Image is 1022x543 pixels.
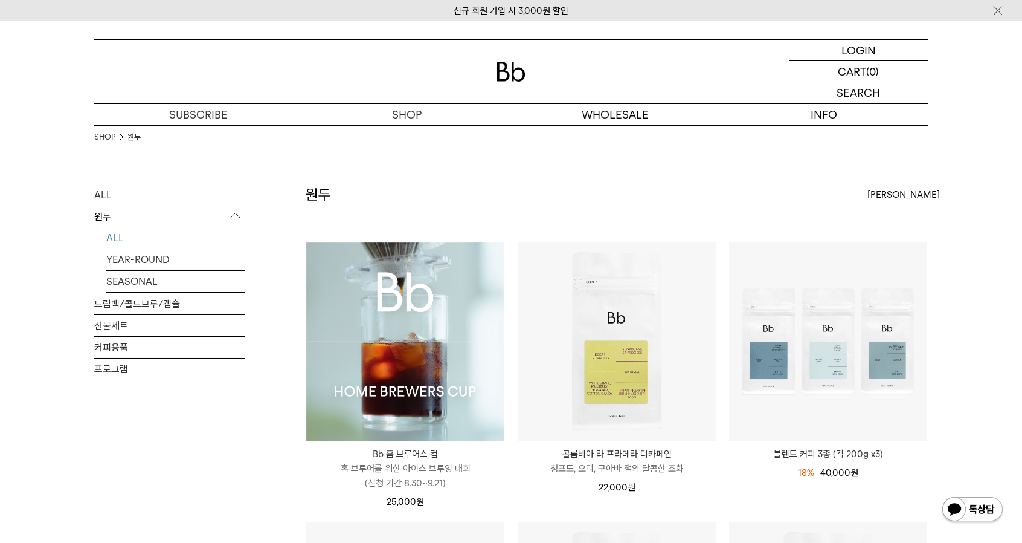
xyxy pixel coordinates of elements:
a: YEAR-ROUND [106,249,245,270]
a: SEASONAL [106,271,245,292]
img: 콜롬비아 라 프라데라 디카페인 [518,242,716,441]
a: ALL [106,227,245,249]
a: 드립백/콜드브루/캡슐 [94,293,245,314]
p: INFO [719,104,928,125]
a: 프로그램 [94,359,245,380]
span: 원 [416,496,424,507]
span: 25,000 [387,496,424,507]
span: 40,000 [820,467,858,478]
a: 신규 회원 가입 시 3,000원 할인 [454,5,568,16]
a: SUBSCRIBE [94,104,303,125]
p: 콜롬비아 라 프라데라 디카페인 [518,447,716,461]
a: CART (0) [789,61,928,82]
span: 원 [628,482,635,493]
span: 원 [850,467,858,478]
a: 콜롬비아 라 프라데라 디카페인 청포도, 오디, 구아바 잼의 달콤한 조화 [518,447,716,476]
span: [PERSON_NAME] [867,187,940,202]
img: 카카오톡 채널 1:1 채팅 버튼 [941,496,1004,525]
p: WHOLESALE [511,104,719,125]
a: 블렌드 커피 3종 (각 200g x3) [729,447,927,461]
span: 22,000 [599,482,635,493]
a: 커피용품 [94,337,245,358]
p: LOGIN [841,40,876,60]
h2: 원두 [306,184,331,205]
a: ALL [94,184,245,206]
a: SHOP [303,104,511,125]
p: Bb 홈 브루어스 컵 [306,447,504,461]
a: Bb 홈 브루어스 컵 홈 브루어를 위한 아이스 브루잉 대회(신청 기간 8.30~9.21) [306,447,504,490]
div: 18% [798,466,814,480]
p: (0) [866,61,879,82]
img: Bb 홈 브루어스 컵 [306,242,504,441]
p: SEARCH [837,82,880,103]
a: 선물세트 [94,315,245,336]
img: 로고 [497,62,525,82]
p: 원두 [94,206,245,228]
p: CART [838,61,866,82]
a: SHOP [94,131,115,143]
p: 청포도, 오디, 구아바 잼의 달콤한 조화 [518,461,716,476]
a: 원두 [127,131,141,143]
a: LOGIN [789,40,928,61]
p: 홈 브루어를 위한 아이스 브루잉 대회 (신청 기간 8.30~9.21) [306,461,504,490]
img: 블렌드 커피 3종 (각 200g x3) [729,242,927,441]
